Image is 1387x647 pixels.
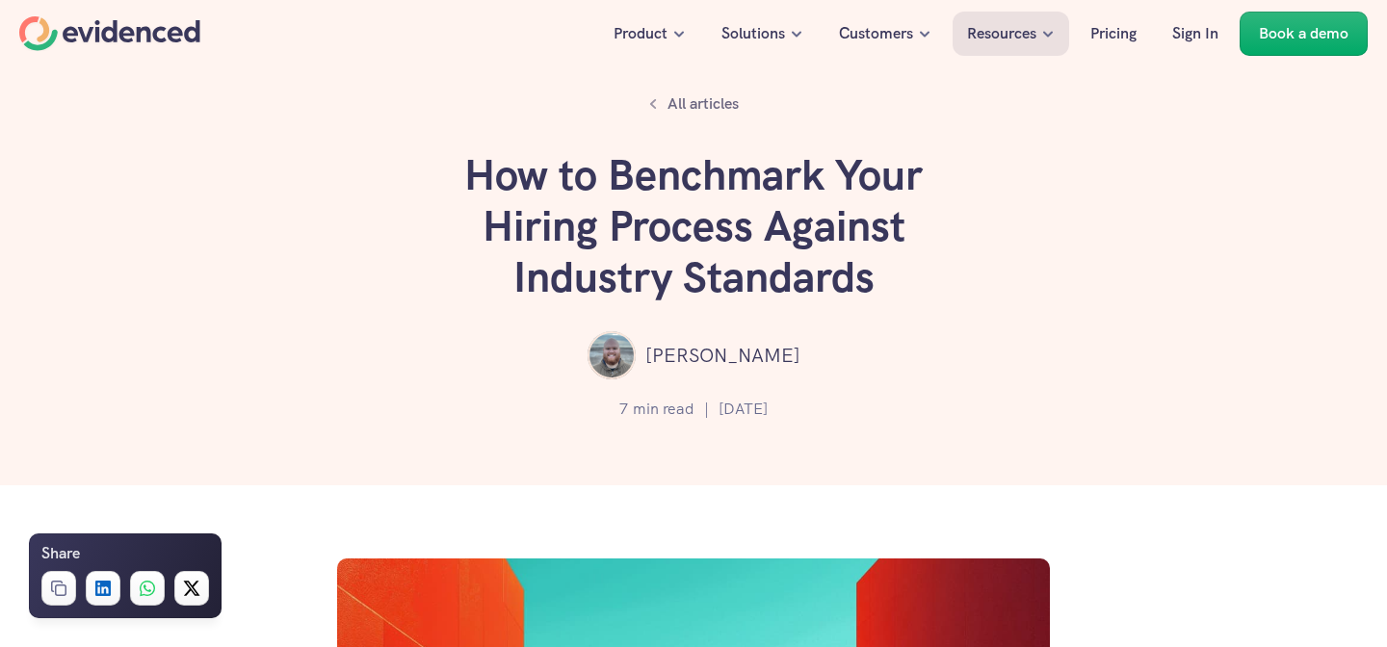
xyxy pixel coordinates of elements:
p: [DATE] [719,397,768,422]
p: | [704,397,709,422]
a: Book a demo [1240,12,1368,56]
p: Solutions [721,21,785,46]
a: Sign In [1158,12,1233,56]
img: "" [588,331,636,379]
p: Resources [967,21,1036,46]
p: Pricing [1090,21,1137,46]
p: Book a demo [1259,21,1348,46]
p: [PERSON_NAME] [645,340,800,371]
a: Pricing [1076,12,1151,56]
p: Customers [839,21,913,46]
p: Sign In [1172,21,1218,46]
p: All articles [667,91,739,116]
a: Home [19,16,200,51]
p: min read [633,397,694,422]
a: All articles [639,87,749,121]
p: Product [614,21,667,46]
h1: How to Benchmark Your Hiring Process Against Industry Standards [405,150,982,302]
p: 7 [619,397,628,422]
